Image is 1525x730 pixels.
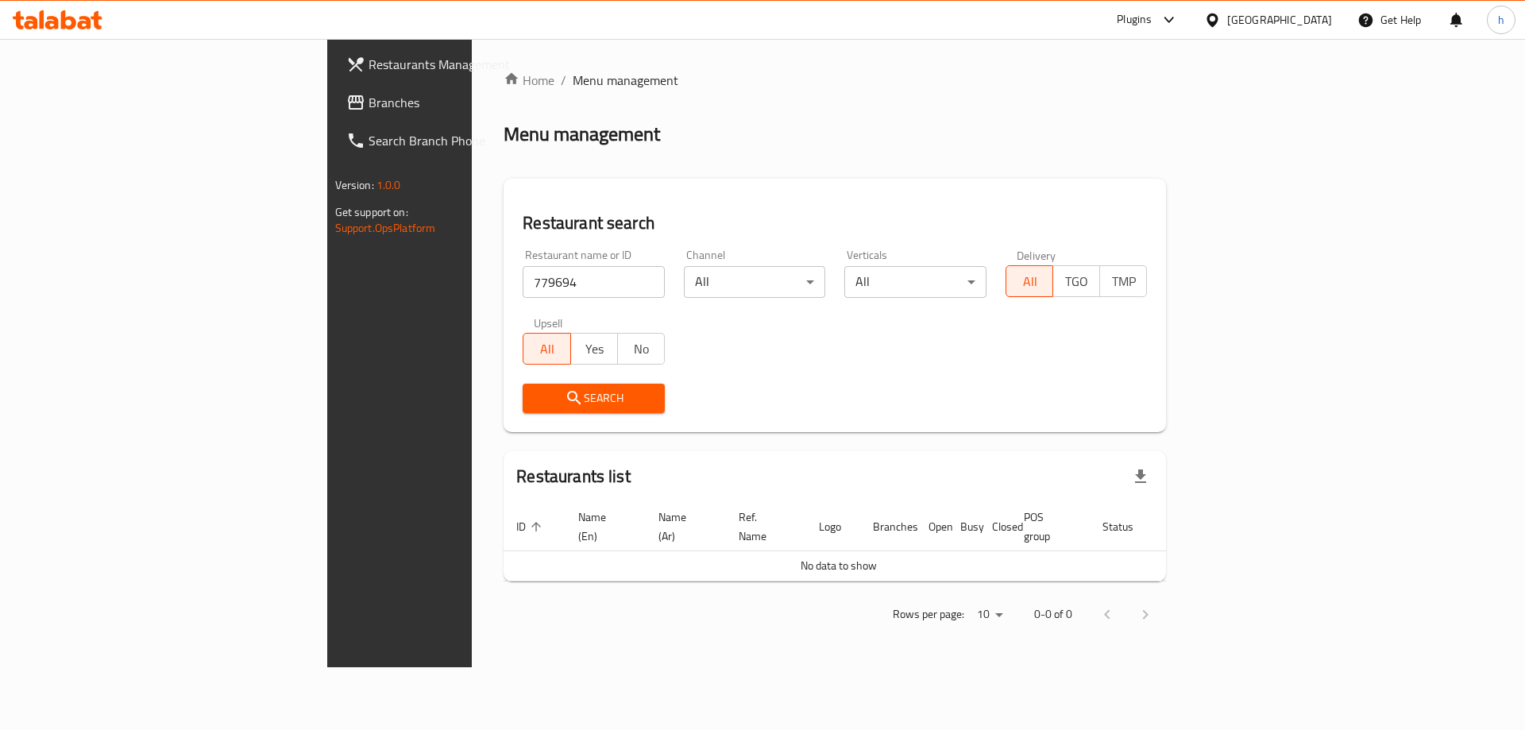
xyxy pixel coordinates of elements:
[1498,11,1504,29] span: h
[534,317,563,328] label: Upsell
[523,384,665,413] button: Search
[1006,265,1053,297] button: All
[1024,508,1071,546] span: POS group
[369,93,569,112] span: Branches
[916,503,948,551] th: Open
[806,503,860,551] th: Logo
[979,503,1011,551] th: Closed
[1034,604,1072,624] p: 0-0 of 0
[516,517,546,536] span: ID
[1052,265,1100,297] button: TGO
[1227,11,1332,29] div: [GEOGRAPHIC_DATA]
[335,218,436,238] a: Support.OpsPlatform
[893,604,964,624] p: Rows per page:
[1099,265,1147,297] button: TMP
[504,71,1166,90] nav: breadcrumb
[1013,270,1047,293] span: All
[334,122,582,160] a: Search Branch Phone
[948,503,979,551] th: Busy
[376,175,401,195] span: 1.0.0
[535,388,652,408] span: Search
[971,603,1009,627] div: Rows per page:
[570,333,618,365] button: Yes
[1060,270,1094,293] span: TGO
[516,465,630,489] h2: Restaurants list
[504,122,660,147] h2: Menu management
[369,55,569,74] span: Restaurants Management
[530,338,564,361] span: All
[523,211,1147,235] h2: Restaurant search
[523,266,665,298] input: Search for restaurant name or ID..
[801,555,877,576] span: No data to show
[1017,249,1056,261] label: Delivery
[684,266,826,298] div: All
[335,202,408,222] span: Get support on:
[617,333,665,365] button: No
[578,508,627,546] span: Name (En)
[739,508,787,546] span: Ref. Name
[844,266,986,298] div: All
[1122,458,1160,496] div: Export file
[334,83,582,122] a: Branches
[577,338,612,361] span: Yes
[658,508,707,546] span: Name (Ar)
[624,338,658,361] span: No
[523,333,570,365] button: All
[335,175,374,195] span: Version:
[573,71,678,90] span: Menu management
[504,503,1228,581] table: enhanced table
[369,131,569,150] span: Search Branch Phone
[334,45,582,83] a: Restaurants Management
[1117,10,1152,29] div: Plugins
[1106,270,1141,293] span: TMP
[860,503,916,551] th: Branches
[1102,517,1154,536] span: Status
